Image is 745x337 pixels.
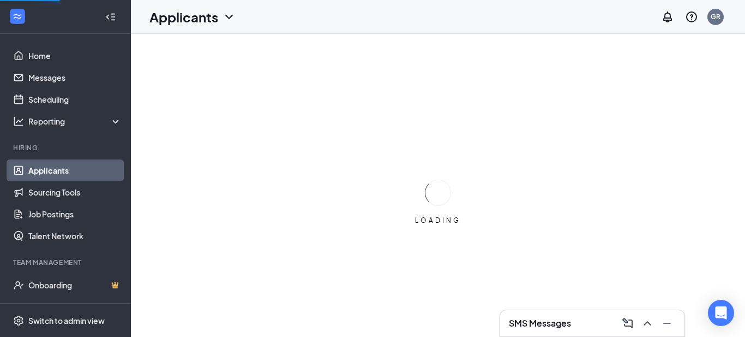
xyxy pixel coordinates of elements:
svg: ComposeMessage [621,317,634,330]
button: ChevronUp [639,315,656,332]
a: Talent Network [28,225,122,247]
div: LOADING [411,216,465,225]
div: GR [711,12,720,21]
button: Minimize [658,315,676,332]
h3: SMS Messages [509,317,571,329]
svg: Settings [13,315,24,326]
svg: ChevronUp [641,317,654,330]
a: Home [28,45,122,67]
svg: QuestionInfo [685,10,698,23]
a: Applicants [28,159,122,181]
a: TeamCrown [28,296,122,318]
svg: WorkstreamLogo [12,11,23,22]
a: Sourcing Tools [28,181,122,203]
div: Team Management [13,258,119,267]
a: Messages [28,67,122,88]
svg: Notifications [661,10,674,23]
button: ComposeMessage [619,315,636,332]
svg: Analysis [13,116,24,127]
a: Job Postings [28,203,122,225]
h1: Applicants [149,8,218,26]
a: OnboardingCrown [28,274,122,296]
a: Scheduling [28,88,122,110]
div: Switch to admin view [28,315,105,326]
svg: Collapse [105,11,116,22]
div: Open Intercom Messenger [708,300,734,326]
svg: Minimize [660,317,674,330]
div: Reporting [28,116,122,127]
div: Hiring [13,143,119,152]
svg: ChevronDown [223,10,236,23]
